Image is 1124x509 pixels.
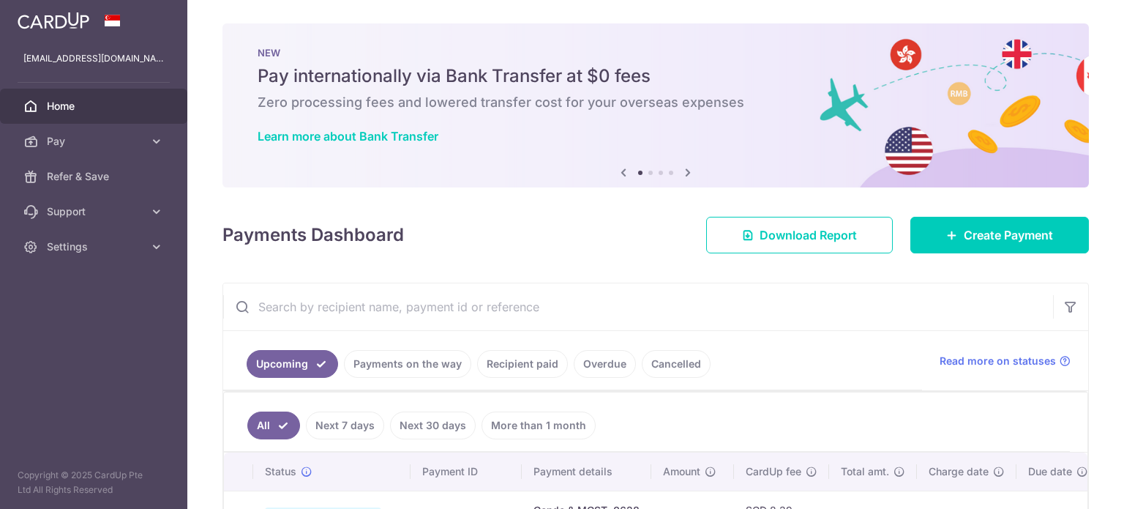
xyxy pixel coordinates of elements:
a: Next 30 days [390,412,476,439]
span: Status [265,464,296,479]
th: Payment details [522,453,651,491]
a: Next 7 days [306,412,384,439]
h6: Zero processing fees and lowered transfer cost for your overseas expenses [258,94,1054,111]
img: CardUp [18,12,89,29]
img: Bank transfer banner [222,23,1089,187]
th: Payment ID [411,453,522,491]
span: Amount [663,464,700,479]
a: Payments on the way [344,350,471,378]
span: Settings [47,239,143,254]
input: Search by recipient name, payment id or reference [223,283,1053,330]
a: Cancelled [642,350,711,378]
h4: Payments Dashboard [222,222,404,248]
a: Download Report [706,217,893,253]
span: CardUp fee [746,464,801,479]
h5: Pay internationally via Bank Transfer at $0 fees [258,64,1054,88]
span: Home [47,99,143,114]
a: Create Payment [910,217,1089,253]
p: [EMAIL_ADDRESS][DOMAIN_NAME] [23,51,164,66]
a: Recipient paid [477,350,568,378]
span: Pay [47,134,143,149]
span: Download Report [760,226,857,244]
span: Charge date [929,464,989,479]
span: Read more on statuses [940,354,1056,368]
span: Support [47,204,143,219]
a: All [247,412,300,439]
a: Upcoming [247,350,338,378]
a: Read more on statuses [940,354,1071,368]
span: Refer & Save [47,169,143,184]
span: Create Payment [964,226,1053,244]
a: More than 1 month [482,412,596,439]
span: Due date [1028,464,1072,479]
a: Overdue [574,350,636,378]
a: Learn more about Bank Transfer [258,129,438,144]
p: NEW [258,47,1054,59]
span: Total amt. [841,464,889,479]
